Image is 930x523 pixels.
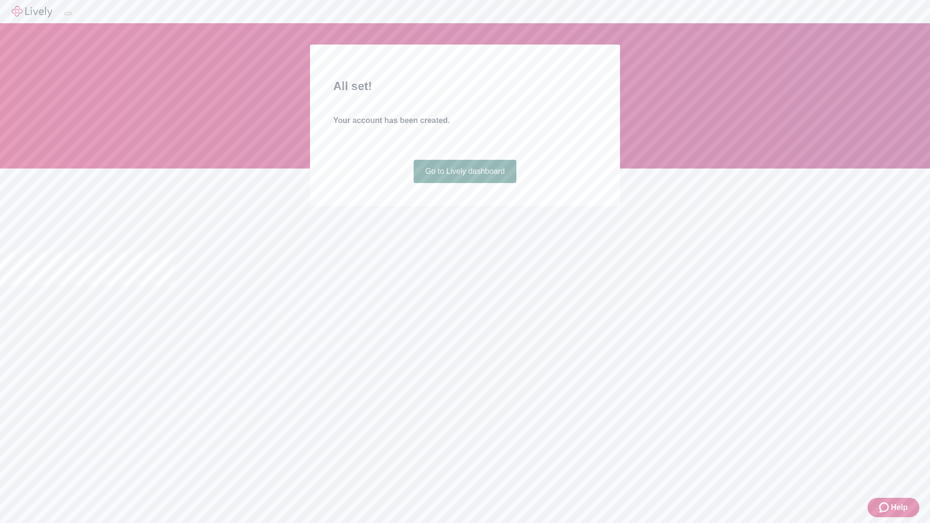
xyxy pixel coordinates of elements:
[64,12,72,15] button: Log out
[879,502,891,513] svg: Zendesk support icon
[333,115,597,126] h4: Your account has been created.
[891,502,908,513] span: Help
[414,160,517,183] a: Go to Lively dashboard
[333,77,597,95] h2: All set!
[12,6,52,17] img: Lively
[868,498,919,517] button: Zendesk support iconHelp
